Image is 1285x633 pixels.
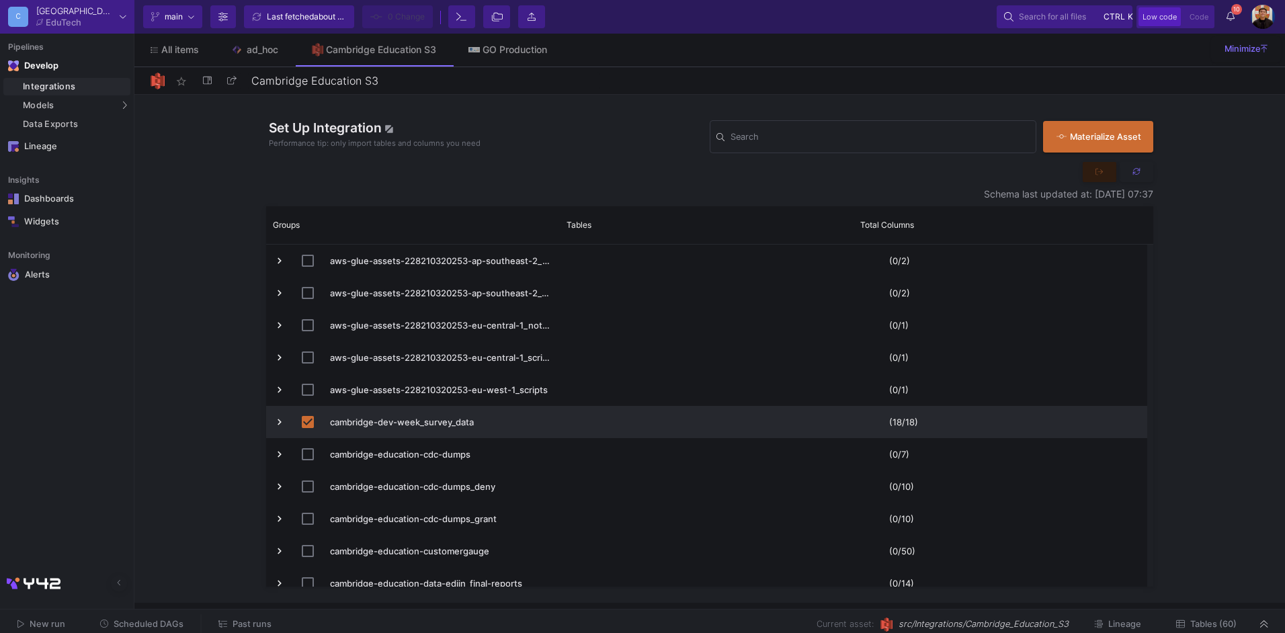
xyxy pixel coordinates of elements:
a: Integrations [3,78,130,95]
div: Dashboards [24,194,112,204]
div: Cambridge Education S3 [326,44,436,55]
img: Amazon S3 [879,618,893,632]
span: Total Columns [860,220,914,230]
y42-import-column-renderer: (0/1) [889,384,909,395]
span: cambridge-education-data-edjin_final-reports [330,568,551,599]
span: cambridge-education-cdc-dumps_deny [330,471,551,503]
span: Models [23,100,54,111]
button: Low code [1138,7,1181,26]
span: Tables [567,220,591,230]
div: GO Production [483,44,547,55]
span: cambridge-education-cdc-dumps_grant [330,503,551,535]
button: Last fetchedabout 22 hours ago [244,5,354,28]
y42-import-column-renderer: (0/10) [889,481,914,492]
div: Press SPACE to select this row. [266,341,1147,374]
div: Develop [24,60,44,71]
span: Low code [1143,12,1177,22]
button: 10 [1218,5,1243,28]
div: Materialize Asset [1056,130,1133,143]
y42-import-column-renderer: (0/1) [889,352,909,363]
div: Press SPACE to select this row. [266,245,1147,277]
span: 10 [1231,4,1242,15]
span: main [165,7,183,27]
y42-import-column-renderer: (0/10) [889,513,914,524]
mat-icon: star_border [173,73,190,89]
span: Code [1190,12,1208,22]
a: Navigation iconAlerts [3,263,130,286]
span: aws-glue-assets-228210320253-ap-southeast-2_scripts [330,278,551,309]
a: Navigation iconWidgets [3,211,130,233]
div: Press SPACE to deselect this row. [266,406,1147,438]
img: Navigation icon [8,194,19,204]
y42-import-column-renderer: (0/7) [889,449,909,460]
img: Tab icon [231,44,243,56]
y42-import-column-renderer: (0/50) [889,546,915,556]
button: Materialize Asset [1043,121,1153,153]
button: Search for all filesctrlk [997,5,1132,28]
div: Data Exports [23,119,127,130]
span: aws-glue-assets-228210320253-eu-central-1_scripts [330,342,551,374]
span: about 22 hours ago [314,11,386,22]
a: Navigation iconDashboards [3,188,130,210]
img: Navigation icon [8,141,19,152]
div: Integrations [23,81,127,92]
img: Navigation icon [8,216,19,227]
span: Lineage [1108,619,1141,629]
button: Code [1186,7,1212,26]
span: Scheduled DAGs [114,619,183,629]
span: k [1128,9,1133,25]
div: Press SPACE to select this row. [266,503,1147,535]
input: Search for Tables, Columns, etc. [731,134,1030,144]
span: cambridge-education-customergauge [330,536,551,567]
a: Navigation iconLineage [3,136,130,157]
span: src/Integrations/Cambridge_Education_S3 [899,618,1069,630]
div: Schema last updated at: [DATE] 07:37 [266,189,1153,200]
span: Search for all files [1019,7,1086,27]
span: cambridge-education-cdc-dumps [330,439,551,470]
span: ctrl [1104,9,1125,25]
span: Current asset: [817,618,874,630]
div: Lineage [24,141,112,152]
div: Press SPACE to select this row. [266,438,1147,470]
y42-import-column-renderer: (18/18) [889,417,918,427]
div: Last fetched [267,7,347,27]
img: bg52tvgs8dxfpOhHYAd0g09LCcAxm85PnUXHwHyc.png [1251,5,1275,29]
div: Set Up Integration [266,118,710,155]
div: Widgets [24,216,112,227]
div: Press SPACE to select this row. [266,567,1147,599]
button: ctrlk [1100,9,1125,25]
div: Press SPACE to select this row. [266,535,1147,567]
img: Logo [151,73,165,89]
img: Tab icon [312,43,323,56]
span: Tables (60) [1190,619,1237,629]
y42-import-column-renderer: (0/1) [889,320,909,331]
span: aws-glue-assets-228210320253-ap-southeast-2_notebooks [330,245,551,277]
span: Groups [273,220,300,230]
a: Data Exports [3,116,130,133]
y42-import-column-renderer: (0/14) [889,578,914,589]
div: Press SPACE to select this row. [266,470,1147,503]
img: Navigation icon [8,60,19,71]
span: New run [30,619,65,629]
span: aws-glue-assets-228210320253-eu-central-1_notebooks [330,310,551,341]
div: Alerts [25,269,112,281]
span: All items [161,44,199,55]
y42-import-column-renderer: (0/2) [889,255,910,266]
span: Performance tip: only import tables and columns you need [269,138,481,149]
div: Press SPACE to select this row. [266,277,1147,309]
y42-import-column-renderer: (0/2) [889,288,910,298]
div: Press SPACE to select this row. [266,374,1147,406]
div: Press SPACE to select this row. [266,309,1147,341]
div: ad_hoc [245,44,280,55]
mat-expansion-panel-header: Navigation iconDevelop [3,55,130,77]
img: Tab icon [468,47,480,52]
img: Navigation icon [8,269,19,281]
div: C [8,7,28,27]
button: main [143,5,202,28]
span: Past runs [233,619,272,629]
span: cambridge-dev-week_survey_data [330,407,551,438]
div: [GEOGRAPHIC_DATA] [36,7,114,15]
span: aws-glue-assets-228210320253-eu-west-1_scripts [330,374,551,406]
div: EduTech [46,18,81,27]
